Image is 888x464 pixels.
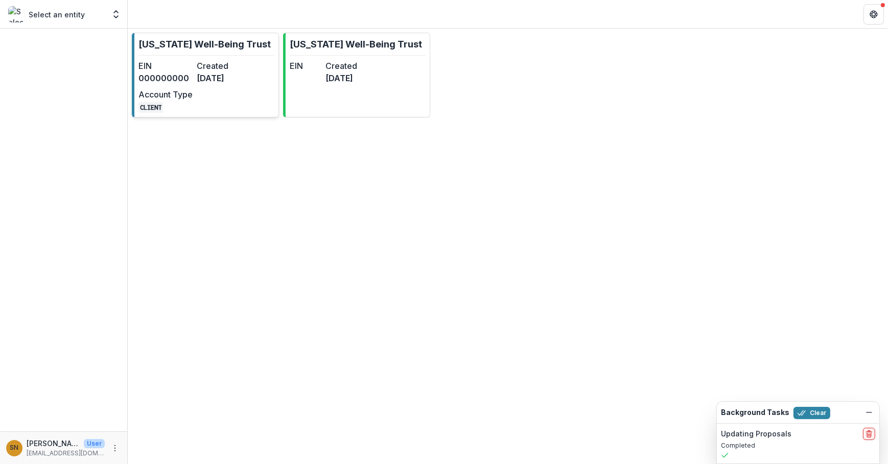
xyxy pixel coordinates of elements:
dd: 000000000 [138,72,193,84]
div: Siri Ngai [10,445,19,451]
dt: Created [197,60,251,72]
h2: Updating Proposals [721,430,791,438]
p: User [84,439,105,448]
button: delete [863,428,875,440]
a: [US_STATE] Well-Being TrustEINCreated[DATE] [283,33,430,117]
dd: [DATE] [197,72,251,84]
dd: [DATE] [325,72,357,84]
dt: EIN [290,60,321,72]
dt: Account Type [138,88,193,101]
dt: Created [325,60,357,72]
button: Get Help [863,4,884,25]
p: [US_STATE] Well-Being Trust [138,37,271,51]
a: [US_STATE] Well-Being TrustEIN000000000Created[DATE]Account TypeCLIENT [132,33,279,117]
button: Dismiss [863,406,875,419]
button: Open entity switcher [109,4,123,25]
img: Select an entity [8,6,25,22]
p: [PERSON_NAME] [27,438,80,449]
h2: Background Tasks [721,408,789,417]
p: Select an entity [29,9,85,20]
p: [EMAIL_ADDRESS][DOMAIN_NAME] [27,449,105,458]
button: Clear [793,407,830,419]
dt: EIN [138,60,193,72]
code: CLIENT [138,102,163,113]
button: More [109,442,121,454]
p: Completed [721,441,875,450]
p: [US_STATE] Well-Being Trust [290,37,422,51]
